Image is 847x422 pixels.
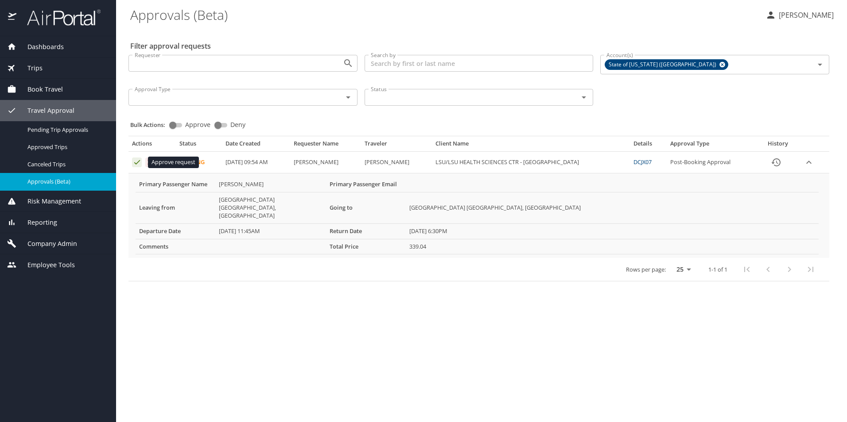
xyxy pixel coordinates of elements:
[605,60,722,69] span: State of [US_STATE] ([GEOGRAPHIC_DATA])
[222,140,290,151] th: Date Created
[130,121,172,129] p: Bulk Actions:
[17,9,101,26] img: airportal-logo.png
[222,152,290,173] td: [DATE] 09:54 AM
[136,177,819,254] table: More info for approvals
[361,140,432,151] th: Traveler
[176,152,222,173] td: Pending
[432,140,629,151] th: Client Name
[136,239,215,254] th: Comments
[215,177,326,192] td: [PERSON_NAME]
[145,157,155,167] button: Deny request
[626,267,666,272] p: Rows per page:
[406,192,819,223] td: [GEOGRAPHIC_DATA] [GEOGRAPHIC_DATA], [GEOGRAPHIC_DATA]
[136,192,215,223] th: Leaving from
[27,177,105,186] span: Approvals (Beta)
[136,177,215,192] th: Primary Passenger Name
[814,58,826,71] button: Open
[136,223,215,239] th: Departure Date
[578,91,590,104] button: Open
[326,177,406,192] th: Primary Passenger Email
[27,143,105,151] span: Approved Trips
[215,223,326,239] td: [DATE] 11:45AM
[406,239,819,254] td: 339.04
[406,223,819,239] td: [DATE] 6:30PM
[667,152,758,173] td: Post-Booking Approval
[667,140,758,151] th: Approval Type
[27,126,105,134] span: Pending Trip Approvals
[128,140,176,151] th: Actions
[16,196,81,206] span: Risk Management
[669,263,694,276] select: rows per page
[630,140,667,151] th: Details
[16,260,75,270] span: Employee Tools
[128,140,829,281] table: Approval table
[326,223,406,239] th: Return Date
[708,267,727,272] p: 1-1 of 1
[365,55,594,72] input: Search by first or last name
[290,140,361,151] th: Requester Name
[776,10,834,20] p: [PERSON_NAME]
[16,239,77,249] span: Company Admin
[130,39,211,53] h2: Filter approval requests
[342,57,354,69] button: Open
[326,192,406,223] th: Going to
[342,91,354,104] button: Open
[432,152,629,173] td: LSU/LSU HEALTH SCIENCES CTR - [GEOGRAPHIC_DATA]
[16,42,64,52] span: Dashboards
[762,7,837,23] button: [PERSON_NAME]
[361,152,432,173] td: [PERSON_NAME]
[16,106,74,115] span: Travel Approval
[326,239,406,254] th: Total Price
[230,122,245,128] span: Deny
[16,63,43,73] span: Trips
[8,9,17,26] img: icon-airportal.png
[27,160,105,169] span: Canceled Trips
[765,152,787,173] button: History
[758,140,798,151] th: History
[802,156,816,169] button: expand row
[176,140,222,151] th: Status
[605,59,728,70] div: State of [US_STATE] ([GEOGRAPHIC_DATA])
[633,158,652,166] a: DCJX07
[16,218,57,227] span: Reporting
[130,1,758,28] h1: Approvals (Beta)
[215,192,326,223] td: [GEOGRAPHIC_DATA] [GEOGRAPHIC_DATA], [GEOGRAPHIC_DATA]
[185,122,210,128] span: Approve
[290,152,361,173] td: [PERSON_NAME]
[16,84,63,94] span: Book Travel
